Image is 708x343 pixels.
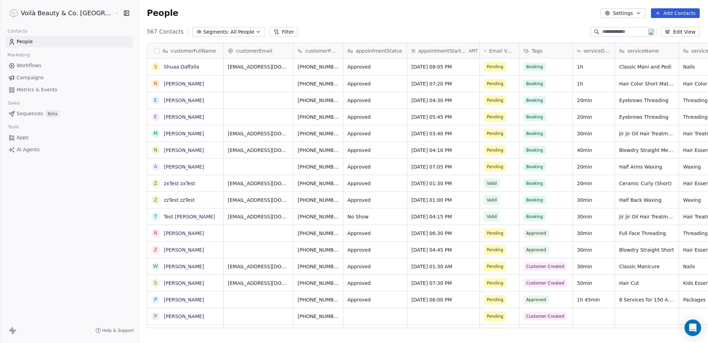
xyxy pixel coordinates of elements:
span: customerPhone [305,47,339,54]
button: Add Contacts [651,8,700,18]
a: [PERSON_NAME] [164,314,204,319]
a: zxTest zxTest [164,181,195,186]
span: appointmentStartDateTime [418,47,468,54]
a: [PERSON_NAME] [164,98,204,103]
a: Metrics & Events [6,84,133,96]
span: Valid [487,197,497,204]
span: Booking [523,196,546,204]
span: Customer Created [523,312,567,321]
span: [DATE] 07:20 PM [411,80,475,87]
span: Booking [523,146,546,154]
span: Email Verification Status [489,47,515,54]
span: Approved [347,63,403,70]
span: [DATE] 08:05 PM [411,63,475,70]
span: [PHONE_NUMBER] [298,263,339,270]
span: [EMAIL_ADDRESS][DOMAIN_NAME] [228,263,289,270]
span: Metrics & Events [17,86,57,93]
span: 20min [577,163,611,170]
span: Approved [523,246,549,254]
a: Help & Support [95,328,134,333]
span: [PHONE_NUMBER] [298,230,339,237]
span: [DATE] 07:30 PM [411,280,475,287]
span: [PHONE_NUMBER] [298,180,339,187]
span: Valid [487,180,497,187]
span: [EMAIL_ADDRESS][DOMAIN_NAME] [228,130,289,137]
span: Hair Cut [619,280,674,287]
span: Sequences [17,110,43,117]
a: [PERSON_NAME] [164,147,204,153]
div: W [153,263,158,270]
div: E [154,97,157,104]
button: Voilà Beauty & Co. [GEOGRAPHIC_DATA] [8,7,110,19]
span: serviceName [627,47,659,54]
span: Pending [487,63,503,70]
span: 30min [577,130,611,137]
span: Approved [347,296,403,303]
span: Marketing [4,50,33,60]
div: N [154,229,157,237]
span: serviceDuration [584,47,611,54]
span: Eyebrows Threading [619,114,674,120]
span: Campaigns [17,74,44,81]
span: Approved [347,97,403,104]
span: Hair Color Short Matrix (without [MEDICAL_DATA]) Short [619,80,674,87]
span: Pending [487,280,503,287]
div: z [154,180,157,187]
span: Approved [347,280,403,287]
span: [EMAIL_ADDRESS][DOMAIN_NAME] [228,197,289,204]
div: z [154,196,157,204]
span: Approved [347,114,403,120]
div: T [154,213,157,220]
span: Eyebrows Threading [619,97,674,104]
div: grid [147,58,224,328]
span: Voilà Beauty & Co. [GEOGRAPHIC_DATA] [21,9,113,18]
span: Jir Jir Oil Hair Treatment [619,130,674,137]
span: Half Back Waxing [619,197,674,204]
span: Classic Manicure [619,263,674,270]
div: Tags [519,43,572,58]
span: [DATE] 04:15 PM [411,213,475,220]
span: Half Arms Waxing [619,163,674,170]
span: 30min [577,213,611,220]
span: customerEmail [236,47,272,54]
span: Booking [523,96,546,105]
span: [DATE] 06:00 PM [411,296,475,303]
span: [PHONE_NUMBER] [298,163,339,170]
div: S [154,279,157,287]
span: 40min [577,147,611,154]
div: P [154,313,157,320]
span: People [17,38,33,45]
span: [DATE] 04:30 PM [411,97,475,104]
div: customerEmail [224,43,293,58]
span: [PHONE_NUMBER] [298,246,339,253]
span: Pending [487,246,503,253]
a: [PERSON_NAME] [164,247,204,253]
span: Customer Created [523,279,567,287]
div: N [154,80,157,87]
span: Approved [523,296,549,304]
span: Approved [347,163,403,170]
div: Z [154,246,157,253]
span: AMT [469,48,478,54]
span: [DATE] 03:40 PM [411,130,475,137]
span: 30min [577,263,611,270]
a: [PERSON_NAME] [164,164,204,170]
span: Segments: [203,28,229,36]
span: [DATE] 05:45 PM [411,114,475,120]
span: [EMAIL_ADDRESS][DOMAIN_NAME] [228,180,289,187]
span: [PHONE_NUMBER] [298,97,339,104]
div: E [154,113,157,120]
span: 30min [577,197,611,204]
a: Campaigns [6,72,133,83]
a: Test [PERSON_NAME] [164,214,215,219]
span: [DATE] 01:30 PM [411,180,475,187]
a: People [6,36,133,47]
span: Apps [17,134,29,141]
span: Approved [347,80,403,87]
span: Pending [487,114,503,120]
span: customerFullName [171,47,216,54]
a: SequencesBeta [6,108,133,119]
span: Tags [532,47,542,54]
span: Blowdry Straight Medium [619,147,674,154]
span: No Show [347,213,403,220]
